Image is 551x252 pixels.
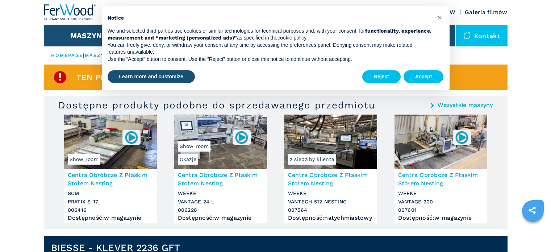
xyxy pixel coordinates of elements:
a: Centra Obróbcze Z Płaskim Stołem Nesting SCM PRATIX S-17Show room006416Centra Obróbcze Z Płaskim ... [64,115,157,223]
a: Centra Obróbcze Z Płaskim Stołem Nesting WEEKE VANTECH 512 NESTINGz siedziby klientaCentra Obróbc... [284,115,377,223]
img: Ferwood [44,4,96,20]
img: Centra Obróbcze Z Płaskim Stołem Nesting SCM PRATIX S-17 [64,115,157,169]
a: Centra Obróbcze Z Płaskim Stołem Nesting WEEKE VANTAGE 24 LOkazjeShow room006228Centra Obróbcze Z... [174,115,267,223]
span: Okazje [178,154,199,165]
h3: Dostępne produkty podobne do sprzedawanego przedmiotu [58,99,375,111]
div: Dostępność : w magazynie [178,216,263,220]
a: sharethis [523,201,541,219]
img: 006228 [234,130,249,144]
a: cookie policy [277,35,306,41]
h3: WEEKE VANTAGE 200 007601 [398,189,484,214]
span: | [83,53,84,58]
p: We and selected third parties use cookies or similar technologies for technical purposes and, wit... [108,28,432,42]
div: Dostępność : w magazynie [68,216,153,220]
h3: SCM PRATIX S-17 006416 [68,189,153,214]
button: Reject [362,70,401,83]
button: Learn more and customize [108,70,195,83]
a: Galeria filmów [465,9,508,16]
h3: Centra Obróbcze Z Płaskim Stołem Nesting [178,171,263,187]
img: 007601 [455,130,469,144]
img: Centra Obróbcze Z Płaskim Stołem Nesting WEEKE VANTECH 512 NESTING [284,115,377,169]
iframe: Chat [520,219,546,247]
h2: Notice [108,15,432,22]
p: Use the “Accept” button to consent. Use the “Reject” button or close this notice to continue with... [108,56,432,63]
h3: WEEKE VANTECH 512 NESTING 007564 [288,189,373,214]
img: SoldProduct [53,70,67,84]
a: maszyny [85,53,113,58]
img: Kontakt [463,32,471,39]
span: Ten przedmiot jest już sprzedany [76,73,233,82]
a: Wszystkie maszyny [438,102,493,108]
span: × [438,13,442,22]
a: Centra Obróbcze Z Płaskim Stołem Nesting WEEKE VANTAGE 200007601Centra Obróbcze Z Płaskim Stołem ... [395,115,487,223]
h3: Centra Obróbcze Z Płaskim Stołem Nesting [68,171,153,187]
p: You can freely give, deny, or withdraw your consent at any time by accessing the preferences pane... [108,42,432,56]
a: HOMEPAGE [51,53,83,58]
strong: functionality, experience, measurement and “marketing (personalized ads)” [108,28,432,41]
h3: Centra Obróbcze Z Płaskim Stołem Nesting [288,171,373,187]
div: Kontakt [456,25,508,46]
span: z siedziby klienta [288,154,337,165]
div: Dostępność : natychmiastowy [288,216,373,220]
h3: WEEKE VANTAGE 24 L 006228 [178,189,263,214]
img: Centra Obróbcze Z Płaskim Stołem Nesting WEEKE VANTAGE 200 [395,115,487,169]
button: Maszyny [70,31,107,40]
div: Dostępność : w magazynie [398,216,484,220]
span: Show room [178,141,210,152]
button: Accept [404,70,444,83]
h3: Centra Obróbcze Z Płaskim Stołem Nesting [398,171,484,187]
button: Close this notice [434,12,446,23]
img: Centra Obróbcze Z Płaskim Stołem Nesting WEEKE VANTAGE 24 L [174,115,267,169]
span: Show room [68,154,100,165]
img: 006416 [124,130,138,144]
